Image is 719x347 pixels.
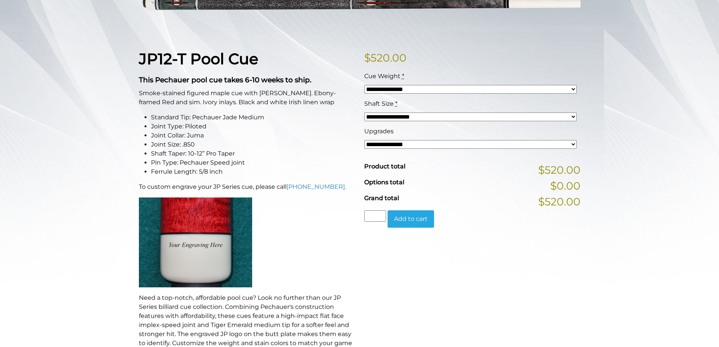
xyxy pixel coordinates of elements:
span: Grand total [364,194,399,202]
span: $0.00 [550,178,580,194]
bdi: 520.00 [364,51,406,64]
li: Joint Size: .850 [151,140,355,149]
li: Shaft Taper: 10-12” Pro Taper [151,149,355,158]
span: Shaft Size [364,100,394,107]
li: Joint Collar: Juma [151,131,355,140]
p: Smoke-stained figured maple cue with [PERSON_NAME]. Ebony-framed Red and sim. Ivory inlays. Black... [139,89,355,107]
li: Standard Tip: Pechauer Jade Medium [151,113,355,122]
li: Ferrule Length: 5/8 inch [151,167,355,176]
li: Joint Type: Piloted [151,122,355,131]
span: $520.00 [538,194,580,210]
strong: This Pechauer pool cue takes 6-10 weeks to ship. [139,76,311,84]
span: Options total [364,179,404,186]
input: Product quantity [364,210,386,222]
img: An image of a cue butt with the words "YOUR ENGRAVING HERE". [139,197,252,287]
strong: JP12-T Pool Cue [139,49,258,68]
span: Cue Weight [364,72,400,80]
li: Pin Type: Pechauer Speed joint [151,158,355,167]
abbr: required [402,72,404,80]
a: [PHONE_NUMBER]. [286,183,346,190]
span: Product total [364,163,405,170]
p: To custom engrave your JP Series cue, please call [139,182,355,191]
button: Add to cart [388,210,434,228]
span: $ [364,51,371,64]
span: Upgrades [364,128,394,135]
span: $520.00 [538,162,580,178]
abbr: required [395,100,397,107]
